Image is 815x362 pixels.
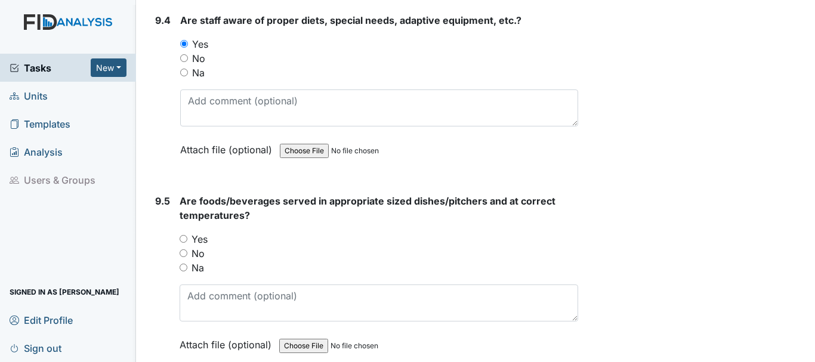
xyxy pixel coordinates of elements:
[192,37,208,51] label: Yes
[180,54,188,62] input: No
[192,246,205,261] label: No
[192,232,208,246] label: Yes
[10,86,48,105] span: Units
[10,115,70,133] span: Templates
[10,311,73,329] span: Edit Profile
[192,51,205,66] label: No
[180,195,555,221] span: Are foods/beverages served in appropriate sized dishes/pitchers and at correct temperatures?
[180,69,188,76] input: Na
[10,339,61,357] span: Sign out
[10,61,91,75] a: Tasks
[180,264,187,271] input: Na
[10,283,119,301] span: Signed in as [PERSON_NAME]
[10,143,63,161] span: Analysis
[180,235,187,243] input: Yes
[180,249,187,257] input: No
[192,66,205,80] label: Na
[155,13,171,27] label: 9.4
[180,40,188,48] input: Yes
[180,136,277,157] label: Attach file (optional)
[192,261,204,275] label: Na
[180,331,276,352] label: Attach file (optional)
[180,14,521,26] span: Are staff aware of proper diets, special needs, adaptive equipment, etc.?
[155,194,170,208] label: 9.5
[91,58,126,77] button: New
